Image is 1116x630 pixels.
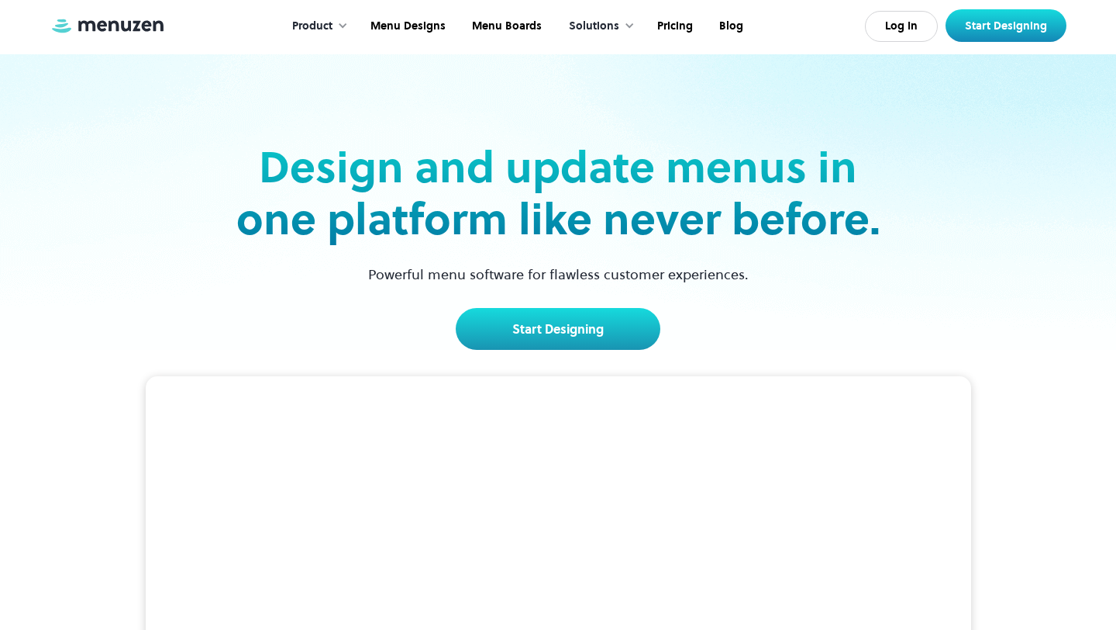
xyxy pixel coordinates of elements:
div: Solutions [553,2,642,50]
div: Product [292,18,332,35]
a: Pricing [642,2,704,50]
a: Blog [704,2,755,50]
a: Menu Designs [356,2,457,50]
h2: Design and update menus in one platform like never before. [231,141,885,245]
div: Solutions [569,18,619,35]
p: Powerful menu software for flawless customer experiences. [349,264,768,285]
a: Menu Boards [457,2,553,50]
a: Start Designing [945,9,1066,42]
a: Start Designing [456,308,660,350]
div: Product [277,2,356,50]
a: Log In [865,11,938,42]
